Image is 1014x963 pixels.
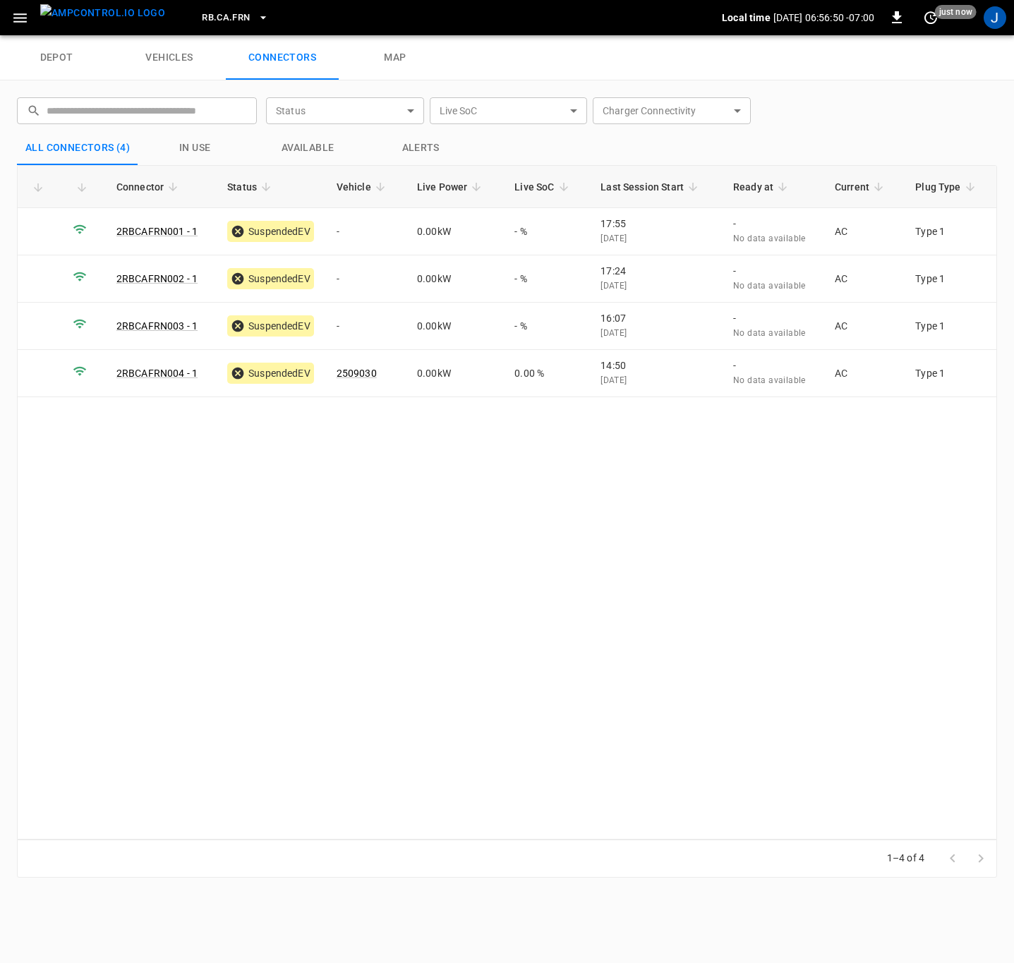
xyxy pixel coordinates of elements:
[600,178,702,195] span: Last Session Start
[364,131,477,165] button: Alerts
[600,264,711,278] p: 17:24
[227,315,314,337] div: SuspendedEV
[202,10,250,26] span: RB.CA.FRN
[887,851,924,865] p: 1–4 of 4
[600,375,627,385] span: [DATE]
[733,375,806,385] span: No data available
[904,208,996,255] td: Type 1
[325,255,406,303] td: -
[503,255,589,303] td: - %
[40,4,165,22] img: ampcontrol.io logo
[339,35,452,80] a: map
[325,208,406,255] td: -
[406,255,503,303] td: 0.00 kW
[337,178,390,195] span: Vehicle
[733,358,812,373] p: -
[722,11,771,25] p: Local time
[600,281,627,291] span: [DATE]
[406,208,503,255] td: 0.00 kW
[823,350,904,397] td: AC
[915,178,979,195] span: Plug Type
[337,368,377,379] a: 2509030
[733,178,792,195] span: Ready at
[823,208,904,255] td: AC
[904,350,996,397] td: Type 1
[919,6,942,29] button: set refresh interval
[733,328,806,338] span: No data available
[600,217,711,231] p: 17:55
[227,363,314,384] div: SuspendedEV
[733,217,812,231] p: -
[417,178,486,195] span: Live Power
[116,226,198,237] a: 2RBCAFRN001 - 1
[227,268,314,289] div: SuspendedEV
[823,255,904,303] td: AC
[116,320,198,332] a: 2RBCAFRN003 - 1
[17,131,138,165] button: All Connectors (4)
[503,208,589,255] td: - %
[406,303,503,350] td: 0.00 kW
[503,303,589,350] td: - %
[904,303,996,350] td: Type 1
[116,273,198,284] a: 2RBCAFRN002 - 1
[835,178,888,195] span: Current
[196,4,274,32] button: RB.CA.FRN
[733,264,812,278] p: -
[904,255,996,303] td: Type 1
[503,350,589,397] td: 0.00 %
[733,234,806,243] span: No data available
[823,303,904,350] td: AC
[600,358,711,373] p: 14:50
[733,311,812,325] p: -
[514,178,572,195] span: Live SoC
[773,11,874,25] p: [DATE] 06:56:50 -07:00
[733,281,806,291] span: No data available
[251,131,364,165] button: Available
[600,234,627,243] span: [DATE]
[984,6,1006,29] div: profile-icon
[600,311,711,325] p: 16:07
[226,35,339,80] a: connectors
[325,303,406,350] td: -
[227,178,275,195] span: Status
[600,328,627,338] span: [DATE]
[935,5,977,19] span: just now
[116,368,198,379] a: 2RBCAFRN004 - 1
[113,35,226,80] a: vehicles
[138,131,251,165] button: in use
[406,350,503,397] td: 0.00 kW
[116,178,182,195] span: Connector
[227,221,314,242] div: SuspendedEV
